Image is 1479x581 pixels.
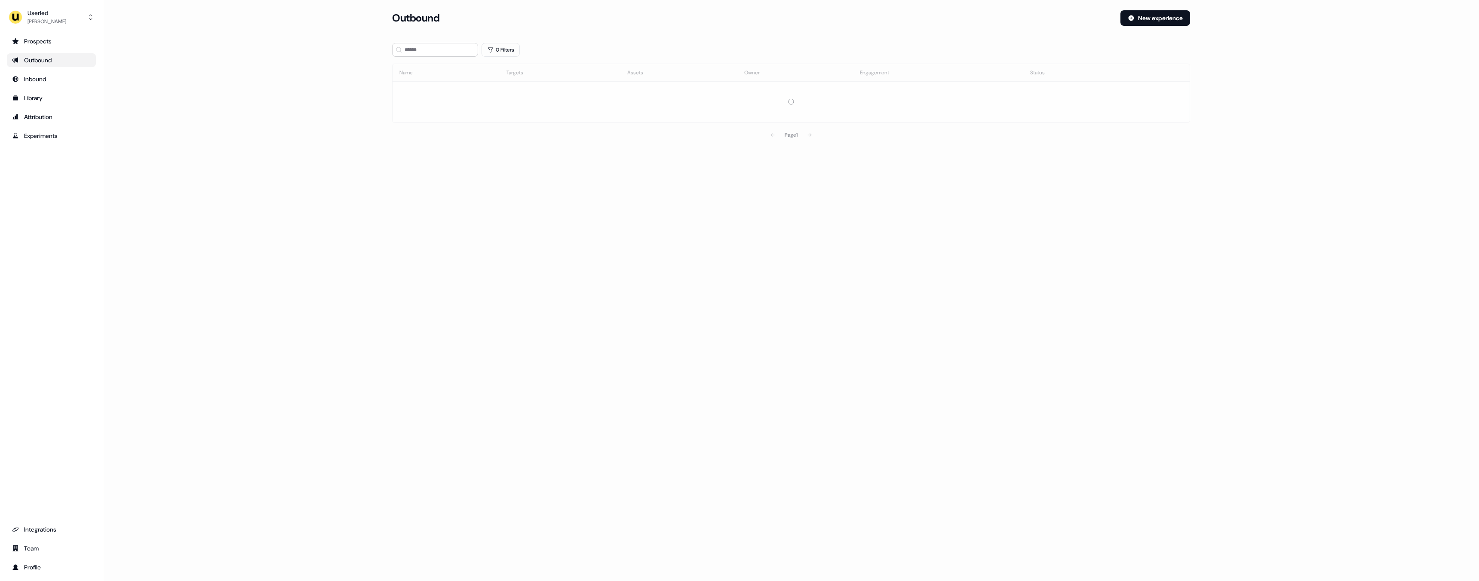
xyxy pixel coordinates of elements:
[12,544,91,553] div: Team
[7,560,96,574] a: Go to profile
[7,129,96,143] a: Go to experiments
[7,91,96,105] a: Go to templates
[7,34,96,48] a: Go to prospects
[482,43,520,57] button: 0 Filters
[7,7,96,28] button: Userled[PERSON_NAME]
[12,94,91,102] div: Library
[12,131,91,140] div: Experiments
[7,110,96,124] a: Go to attribution
[12,56,91,64] div: Outbound
[1120,10,1190,26] button: New experience
[392,12,439,24] h3: Outbound
[28,17,66,26] div: [PERSON_NAME]
[12,37,91,46] div: Prospects
[7,72,96,86] a: Go to Inbound
[12,75,91,83] div: Inbound
[12,113,91,121] div: Attribution
[12,563,91,572] div: Profile
[12,525,91,534] div: Integrations
[7,541,96,555] a: Go to team
[7,523,96,536] a: Go to integrations
[28,9,66,17] div: Userled
[7,53,96,67] a: Go to outbound experience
